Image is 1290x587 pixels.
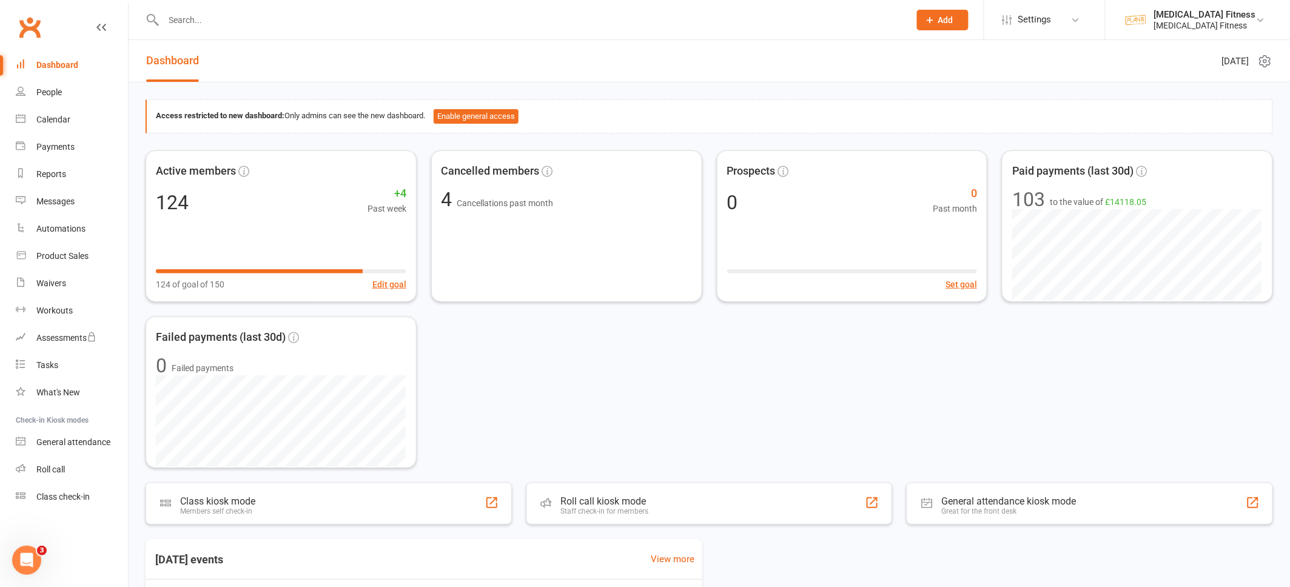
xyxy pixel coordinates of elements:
[156,163,236,180] span: Active members
[941,507,1076,515] div: Great for the front desk
[172,361,233,375] span: Failed payments
[36,251,89,261] div: Product Sales
[180,495,255,507] div: Class kiosk mode
[16,243,128,270] a: Product Sales
[16,483,128,511] a: Class kiosk mode
[36,142,75,152] div: Payments
[917,10,969,30] button: Add
[434,109,519,124] button: Enable general access
[16,324,128,352] a: Assessments
[36,87,62,97] div: People
[36,278,66,288] div: Waivers
[561,495,649,507] div: Roll call kiosk mode
[36,224,86,233] div: Automations
[933,202,977,215] span: Past month
[16,352,128,379] a: Tasks
[16,297,128,324] a: Workouts
[372,278,406,291] button: Edit goal
[16,161,128,188] a: Reports
[36,169,66,179] div: Reports
[156,193,189,212] div: 124
[156,111,284,120] strong: Access restricted to new dashboard:
[16,79,128,106] a: People
[727,193,738,212] div: 0
[36,465,65,474] div: Roll call
[442,188,457,211] span: 4
[156,109,1263,124] div: Only admins can see the new dashboard.
[1154,9,1256,20] div: [MEDICAL_DATA] Fitness
[37,546,47,555] span: 3
[36,360,58,370] div: Tasks
[561,507,649,515] div: Staff check-in for members
[941,495,1076,507] div: General attendance kiosk mode
[160,12,901,29] input: Search...
[1222,54,1249,69] span: [DATE]
[651,552,695,566] a: View more
[938,15,953,25] span: Add
[933,185,977,203] span: 0
[36,333,96,343] div: Assessments
[36,306,73,315] div: Workouts
[15,12,45,42] a: Clubworx
[16,106,128,133] a: Calendar
[36,437,110,447] div: General attendance
[16,270,128,297] a: Waivers
[16,379,128,406] a: What's New
[156,356,167,375] div: 0
[16,133,128,161] a: Payments
[156,329,286,346] span: Failed payments (last 30d)
[1018,6,1052,33] span: Settings
[946,278,977,291] button: Set goal
[1050,195,1146,209] span: to the value of
[36,60,78,70] div: Dashboard
[368,185,406,203] span: +4
[36,115,70,124] div: Calendar
[156,278,224,291] span: 124 of goal of 150
[368,202,406,215] span: Past week
[727,163,776,180] span: Prospects
[12,546,41,575] iframe: Intercom live chat
[16,429,128,456] a: General attendance kiosk mode
[146,549,233,571] h3: [DATE] events
[16,456,128,483] a: Roll call
[146,40,199,82] a: Dashboard
[1154,20,1256,31] div: [MEDICAL_DATA] Fitness
[457,198,554,208] span: Cancellations past month
[1012,190,1045,209] div: 103
[36,387,80,397] div: What's New
[442,163,540,180] span: Cancelled members
[1124,8,1148,32] img: thumb_image1569280052.png
[36,196,75,206] div: Messages
[16,215,128,243] a: Automations
[16,52,128,79] a: Dashboard
[180,507,255,515] div: Members self check-in
[1105,197,1146,207] span: £14118.05
[1012,163,1134,180] span: Paid payments (last 30d)
[16,188,128,215] a: Messages
[36,492,90,501] div: Class check-in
